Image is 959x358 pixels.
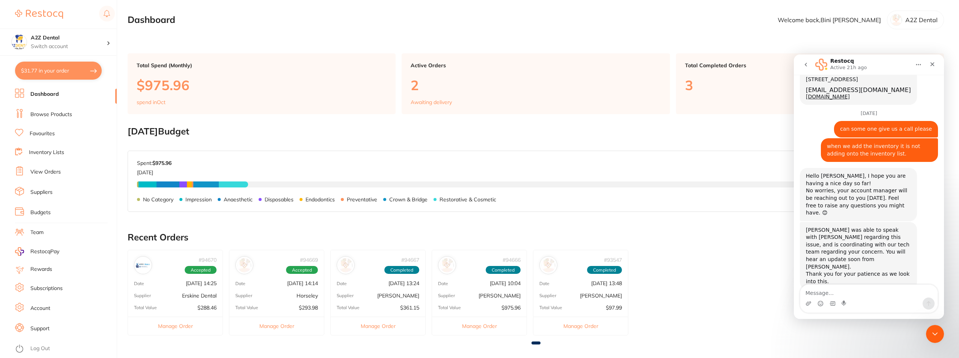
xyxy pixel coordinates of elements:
p: Anaesthetic [224,196,253,202]
h2: [DATE] Budget [128,126,944,137]
p: Supplier [337,293,354,298]
p: $975.96 [501,305,521,311]
a: Inventory Lists [29,149,64,156]
button: Manage Order [331,317,425,335]
button: Log Out [15,343,114,355]
iframe: Intercom live chat [794,54,944,319]
button: Manage Order [128,317,223,335]
img: Adam Dental [440,258,454,272]
img: Horseley [237,258,251,272]
p: [PERSON_NAME] [377,293,419,299]
p: [DATE] 13:48 [591,280,622,286]
p: Preventative [347,196,377,202]
span: Completed [384,266,419,274]
a: Budgets [30,209,51,216]
a: Subscriptions [30,285,63,292]
h2: Dashboard [128,15,175,25]
p: $975.96 [137,77,387,93]
p: # 94670 [199,257,217,263]
p: Supplier [235,293,252,298]
p: spend in Oct [137,99,166,105]
p: Date [134,281,144,286]
p: Date [539,281,550,286]
p: Crown & Bridge [389,196,428,202]
p: No Category [143,196,173,202]
p: [DATE] 14:14 [287,280,318,286]
img: Henry Schein Halas [339,258,353,272]
a: Active Orders2Awaiting delivery [402,53,670,114]
p: # 94669 [300,257,318,263]
p: Total Value [337,305,360,310]
p: Awaiting delivery [411,99,452,105]
p: # 94667 [401,257,419,263]
button: Manage Order [432,317,527,335]
p: $361.15 [400,305,419,311]
img: RestocqPay [15,247,24,256]
p: Endodontics [306,196,335,202]
p: Spent: [137,160,172,166]
p: $293.98 [299,305,318,311]
img: Erskine Dental [136,258,150,272]
p: Supplier [438,293,455,298]
a: Suppliers [30,189,53,196]
span: Accepted [286,266,318,274]
span: Accepted [185,266,217,274]
p: $97.99 [606,305,622,311]
a: Favourites [30,130,55,137]
h4: A2Z Dental [31,34,107,42]
p: Total Spend (Monthly) [137,62,387,68]
p: [DATE] 14:25 [186,280,217,286]
p: # 94666 [503,257,521,263]
p: [DATE] 13:24 [388,280,419,286]
a: Account [30,305,50,312]
button: Manage Order [533,317,628,335]
span: Completed [587,266,622,274]
span: Completed [486,266,521,274]
span: RestocqPay [30,248,59,255]
p: Disposables [265,196,294,202]
p: Impression [185,196,212,202]
p: Date [438,281,448,286]
a: Log Out [30,345,50,352]
a: Support [30,325,50,332]
strong: $975.96 [152,160,172,166]
img: Restocq Logo [15,10,63,19]
p: 2 [411,77,661,93]
a: Rewards [30,266,52,273]
p: Erskine Dental [182,293,217,299]
p: [PERSON_NAME] [479,293,521,299]
p: Total Value [235,305,258,310]
button: Manage Order [229,317,324,335]
img: A2Z Dental [12,35,27,50]
a: Total Completed Orders3 [676,53,944,114]
p: [DATE] 10:04 [490,280,521,286]
p: Total Value [539,305,562,310]
p: Switch account [31,43,107,50]
a: Restocq Logo [15,6,63,23]
a: View Orders [30,168,61,176]
p: A2Z Dental [905,17,938,23]
p: Active Orders [411,62,661,68]
iframe: Intercom live chat [926,325,944,343]
a: Browse Products [30,111,72,118]
p: # 93547 [604,257,622,263]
